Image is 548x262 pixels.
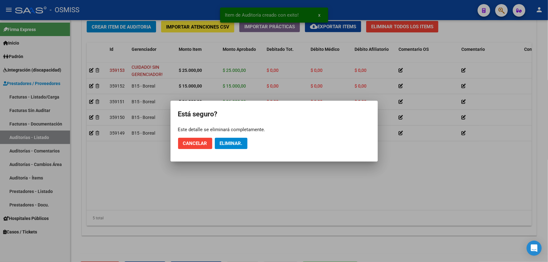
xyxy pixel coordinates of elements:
span: Eliminar. [220,141,242,146]
button: Eliminar. [215,138,247,149]
div: Este detalle se eliminará completamente. [178,126,370,133]
h2: Está seguro? [178,108,370,120]
span: Cancelar [183,141,207,146]
div: Open Intercom Messenger [527,241,542,256]
button: Cancelar [178,138,212,149]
